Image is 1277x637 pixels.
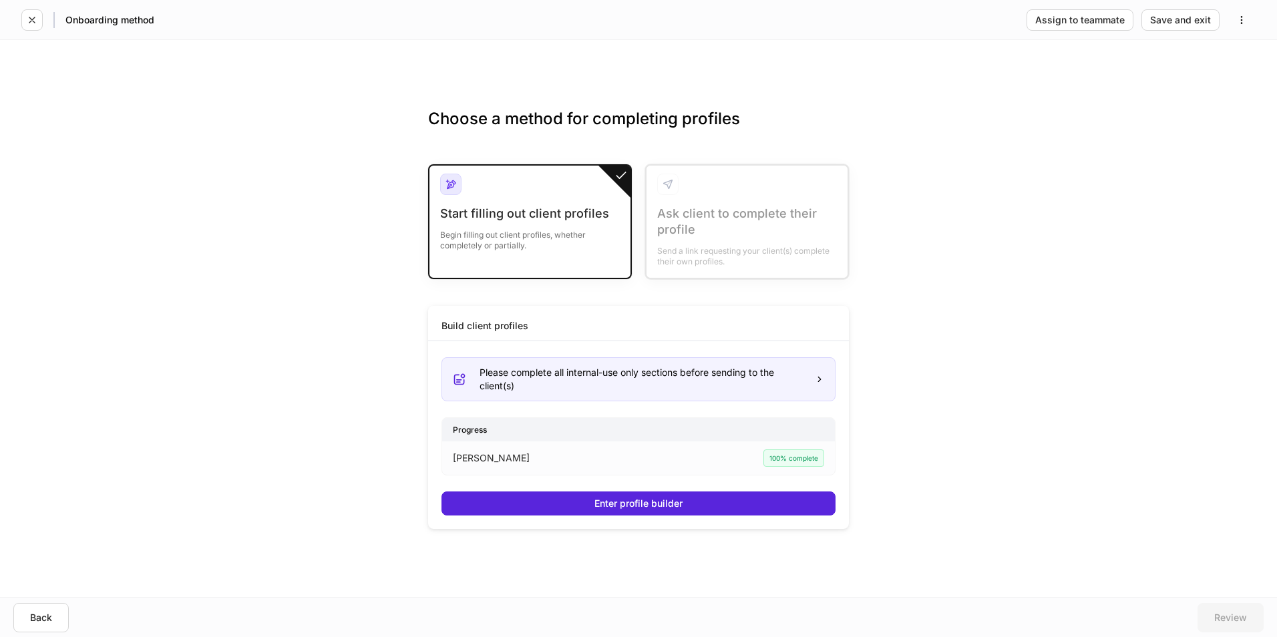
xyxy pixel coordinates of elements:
div: Save and exit [1150,15,1211,25]
div: Progress [442,418,835,441]
h5: Onboarding method [65,13,154,27]
div: Start filling out client profiles [440,206,620,222]
div: Please complete all internal-use only sections before sending to the client(s) [480,366,804,393]
div: 100% complete [763,449,824,467]
button: Assign to teammate [1027,9,1133,31]
div: Begin filling out client profiles, whether completely or partially. [440,222,620,251]
div: Build client profiles [441,319,528,333]
div: Enter profile builder [594,499,683,508]
div: Assign to teammate [1035,15,1125,25]
button: Back [13,603,69,632]
h3: Choose a method for completing profiles [428,108,849,151]
button: Save and exit [1141,9,1220,31]
p: [PERSON_NAME] [453,451,530,465]
button: Enter profile builder [441,491,836,515]
div: Back [30,613,52,622]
